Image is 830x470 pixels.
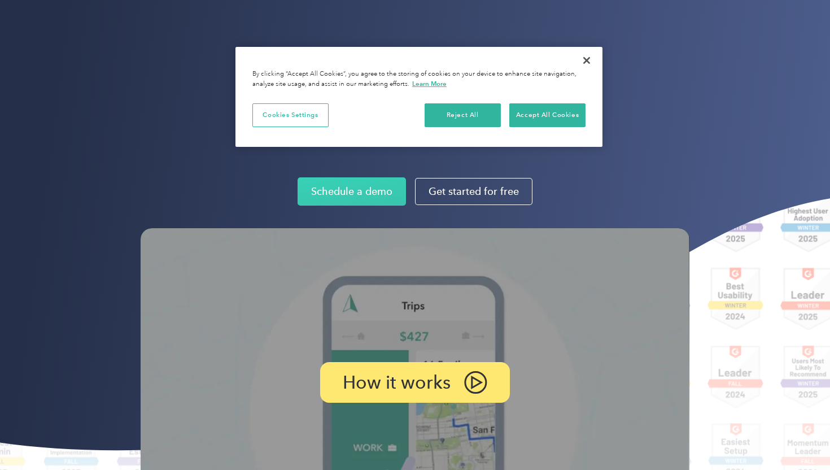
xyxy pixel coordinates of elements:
[509,103,586,127] button: Accept All Cookies
[235,47,602,147] div: Cookie banner
[252,69,586,89] div: By clicking “Accept All Cookies”, you agree to the storing of cookies on your device to enhance s...
[252,103,329,127] button: Cookies Settings
[343,375,451,390] p: How it works
[298,177,406,206] a: Schedule a demo
[415,178,532,205] a: Get started for free
[412,80,447,88] a: More information about your privacy, opens in a new tab
[574,48,599,73] button: Close
[235,47,602,147] div: Privacy
[425,103,501,127] button: Reject All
